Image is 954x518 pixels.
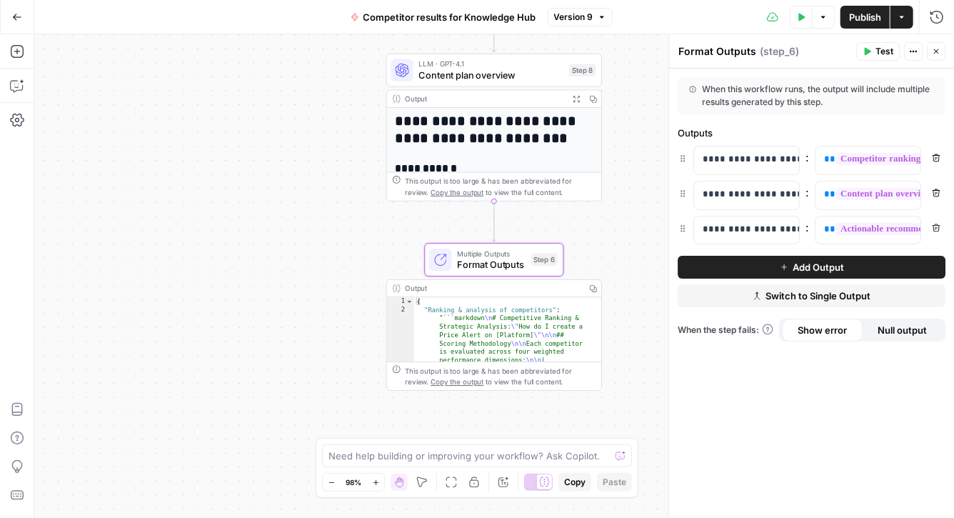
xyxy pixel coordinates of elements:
button: Null output [863,319,943,342]
button: Competitor results for Knowledge Hub [342,6,545,29]
span: 98% [346,477,361,488]
div: Outputs [678,126,945,140]
div: Step 6 [531,254,558,267]
button: Test [856,42,900,61]
div: Step 8 [569,64,596,77]
div: When this workflow runs, the output will include multiple results generated by this step. [689,83,934,109]
div: This output is too large & has been abbreviated for review. to view the full content. [405,176,596,198]
button: Copy [558,473,591,492]
span: : [805,219,809,236]
span: Format Outputs [457,258,526,272]
a: When the step fails: [678,324,773,337]
div: Output [405,283,581,294]
span: Publish [849,10,881,24]
g: Edge from step_8 to step_6 [492,201,496,242]
textarea: Format Outputs [678,44,756,59]
span: Paste [603,476,626,489]
span: LLM · GPT-4.1 [419,59,564,70]
button: Publish [840,6,890,29]
span: : [805,184,809,201]
span: Version 9 [554,11,593,24]
span: ( step_6 ) [760,44,799,59]
span: Multiple Outputs [457,248,526,259]
span: Copy the output [431,188,483,196]
div: Output [405,93,563,104]
span: Copy the output [431,378,483,387]
g: Edge from step_5 to step_8 [492,11,496,52]
button: Add Output [678,256,945,279]
span: Null output [878,323,928,337]
div: This output is too large & has been abbreviated for review. to view the full content. [405,365,596,387]
button: Switch to Single Output [678,284,945,307]
div: Multiple OutputsFormat OutputsStep 6Output{ "Ranking & analysis of competitors": "```markdown\n# ... [386,243,602,391]
span: Add Output [793,260,844,274]
button: Version 9 [548,8,613,26]
span: Show error [798,323,847,337]
button: Paste [597,473,632,492]
div: 1 [387,297,414,306]
span: : [805,149,809,166]
span: Competitor results for Knowledge Hub [363,10,536,24]
span: Content plan overview [419,68,564,82]
span: Toggle code folding, rows 1 through 3 [406,297,413,306]
span: Copy [564,476,586,489]
span: Switch to Single Output [765,289,870,303]
span: Test [875,45,893,58]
